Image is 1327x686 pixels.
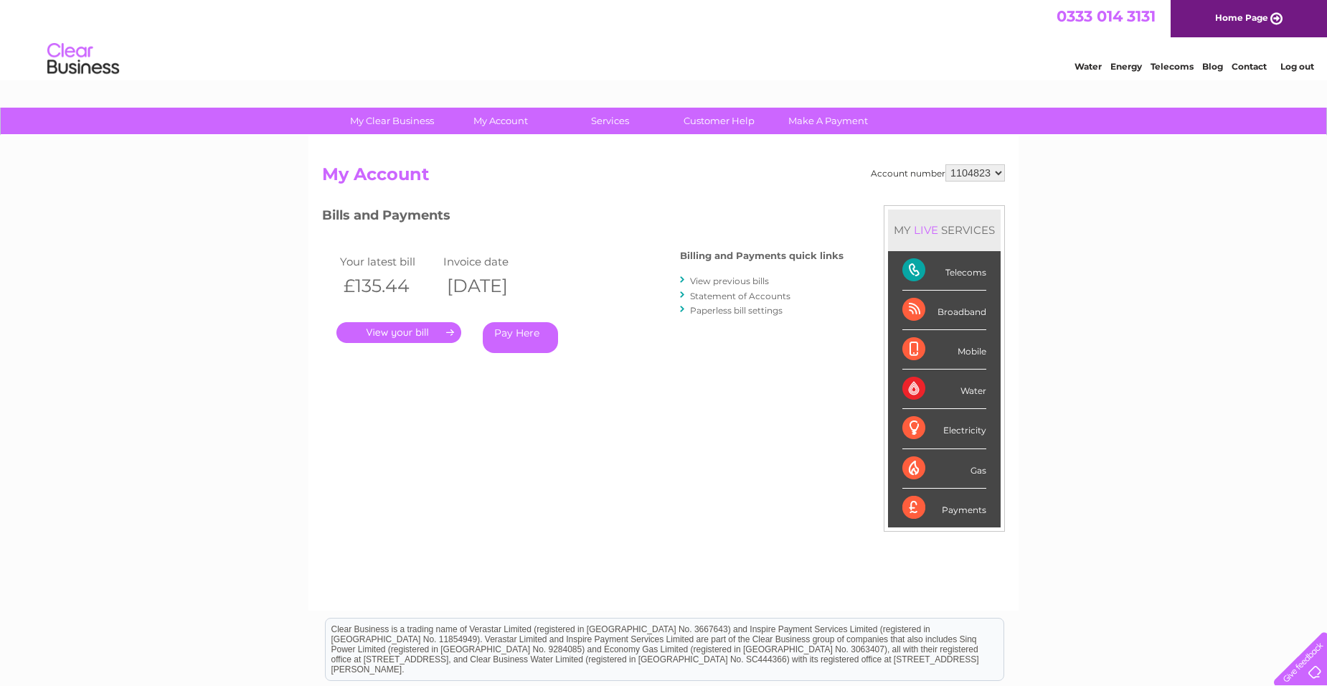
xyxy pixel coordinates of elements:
[440,271,543,301] th: [DATE]
[336,322,461,343] a: .
[1280,61,1314,72] a: Log out
[1232,61,1267,72] a: Contact
[690,305,783,316] a: Paperless bill settings
[1110,61,1142,72] a: Energy
[440,252,543,271] td: Invoice date
[871,164,1005,182] div: Account number
[902,449,986,489] div: Gas
[911,223,941,237] div: LIVE
[1057,7,1156,25] a: 0333 014 3131
[336,252,440,271] td: Your latest bill
[442,108,560,134] a: My Account
[551,108,669,134] a: Services
[1151,61,1194,72] a: Telecoms
[322,164,1005,192] h2: My Account
[660,108,778,134] a: Customer Help
[769,108,887,134] a: Make A Payment
[690,291,790,301] a: Statement of Accounts
[1202,61,1223,72] a: Blog
[902,251,986,291] div: Telecoms
[322,205,844,230] h3: Bills and Payments
[888,210,1001,250] div: MY SERVICES
[902,370,986,409] div: Water
[333,108,451,134] a: My Clear Business
[690,276,769,286] a: View previous bills
[326,8,1003,70] div: Clear Business is a trading name of Verastar Limited (registered in [GEOGRAPHIC_DATA] No. 3667643...
[47,37,120,81] img: logo.png
[336,271,440,301] th: £135.44
[902,489,986,527] div: Payments
[1075,61,1102,72] a: Water
[680,250,844,261] h4: Billing and Payments quick links
[902,330,986,370] div: Mobile
[902,291,986,330] div: Broadband
[483,322,558,353] a: Pay Here
[902,409,986,448] div: Electricity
